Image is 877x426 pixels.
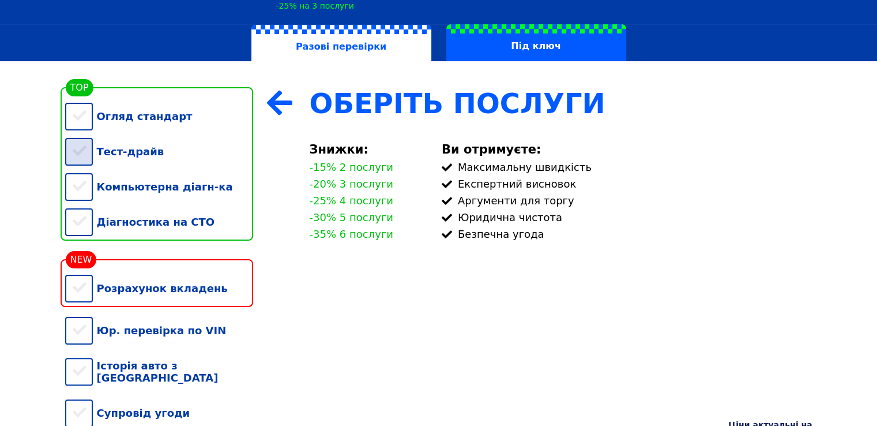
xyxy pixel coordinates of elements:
[65,204,253,240] div: Діагностика на СТО
[442,211,812,223] div: Юридична чистота
[65,134,253,169] div: Тест-драйв
[310,211,393,223] div: -30% 5 послуги
[442,195,812,207] div: Аргументи для торгу
[442,228,812,240] div: Безпечна угода
[310,195,393,207] div: -25% 4 послуги
[251,25,431,62] label: Разові перевірки
[310,228,393,240] div: -35% 6 послуги
[446,24,626,61] label: Під ключ
[442,143,812,156] div: Ви отримуєте:
[310,178,393,190] div: -20% 3 послуги
[276,1,353,10] div: -25% на 3 послуги
[439,24,634,61] a: Під ключ
[65,99,253,134] div: Огляд стандарт
[65,348,253,395] div: Історія авто з [GEOGRAPHIC_DATA]
[65,271,253,306] div: Розрахунок вкладень
[310,143,428,156] div: Знижки:
[310,87,812,119] div: Оберіть Послуги
[65,169,253,204] div: Компьютерна діагн-ка
[310,161,393,173] div: -15% 2 послуги
[442,161,812,173] div: Максимальну швидкість
[442,178,812,190] div: Експертний висновок
[65,313,253,348] div: Юр. перевірка по VIN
